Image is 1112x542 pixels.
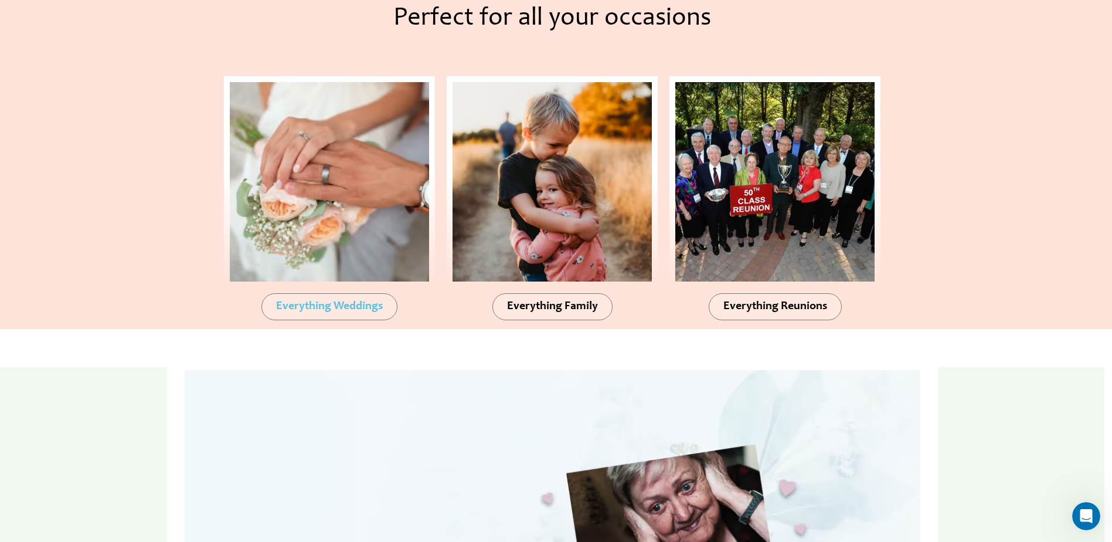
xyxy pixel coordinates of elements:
img: home_all_occation_wedding | Live Photo Slideshow for Events | Create Free Events Album for Any Oc... [230,82,429,282]
span: Everything Family [507,301,598,313]
span: Everything Reunions [723,301,827,313]
iframe: Intercom live chat [1072,502,1100,530]
h2: Perfect for all your occasions [173,3,932,35]
a: Everything Family [492,293,613,320]
a: Everything Reunions [709,293,842,320]
span: Everything Weddings [276,301,383,313]
img: LiveShare Family - Square | Live Photo Slideshow for Events | Create Free Events Album for Any Oc... [453,82,652,282]
a: Everything Weddings [261,293,397,320]
img: LiveShare Reunion - Square | Live Photo Slideshow for Events | Create Free Events Album for Any O... [675,82,875,282]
